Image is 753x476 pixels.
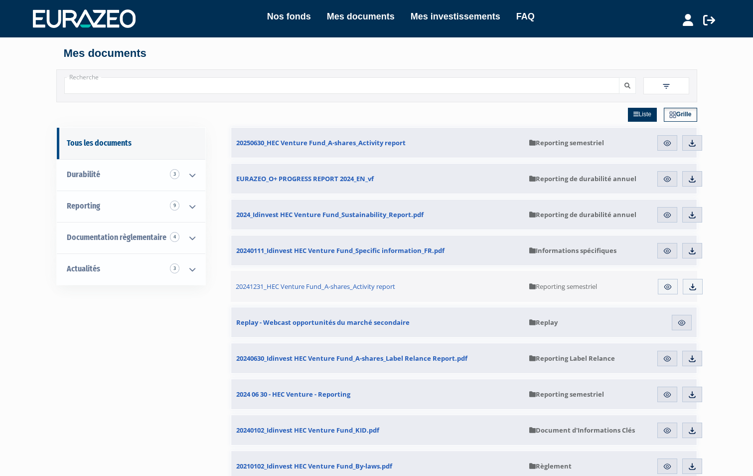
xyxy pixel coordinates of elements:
[57,159,205,191] a: Durabilité 3
[688,246,697,255] img: download.svg
[677,318,686,327] img: eye.svg
[170,201,179,211] span: 9
[64,77,619,94] input: Recherche
[57,128,205,159] a: Tous les documents
[231,379,524,409] a: 2024 06 30 - HEC Venture - Reporting
[662,82,671,91] img: filter.svg
[67,201,100,211] span: Reporting
[688,462,697,471] img: download.svg
[516,9,535,23] a: FAQ
[33,9,136,27] img: 1732889491-logotype_eurazeo_blanc_rvb.png
[67,264,100,273] span: Actualités
[529,210,636,219] span: Reporting de durabilité annuel
[236,138,406,147] span: 20250630_HEC Venture Fund_A-shares_Activity report
[663,211,672,220] img: eye.svg
[529,174,636,183] span: Reporting de durabilité annuel
[327,9,395,23] a: Mes documents
[236,390,350,399] span: 2024 06 30 - HEC Venture - Reporting
[231,164,524,194] a: EURAZEO_O+ PROGRESS REPORT 2024_EN_vf
[663,246,672,255] img: eye.svg
[663,390,672,399] img: eye.svg
[529,282,597,291] span: Reporting semestriel
[231,200,524,230] a: 2024_Idinvest HEC Venture Fund_Sustainability_Report.pdf
[663,462,672,471] img: eye.svg
[688,175,697,184] img: download.svg
[529,462,572,471] span: Règlement
[64,47,690,59] h4: Mes documents
[688,426,697,435] img: download.svg
[236,174,374,183] span: EURAZEO_O+ PROGRESS REPORT 2024_EN_vf
[688,282,697,291] img: download.svg
[67,170,100,179] span: Durabilité
[529,138,604,147] span: Reporting semestriel
[669,111,676,118] img: grid.svg
[267,9,311,23] a: Nos fonds
[688,211,697,220] img: download.svg
[67,233,166,242] span: Documentation règlementaire
[628,108,657,122] a: Liste
[529,354,615,363] span: Reporting Label Relance
[236,426,379,435] span: 20240102_Idinvest HEC Venture Fund_KID.pdf
[236,462,392,471] span: 20210102_Idinvest HEC Venture Fund_By-laws.pdf
[688,354,697,363] img: download.svg
[231,343,524,373] a: 20240630_Idinvest HEC Venture Fund_A-shares_Label Relance Report.pdf
[688,139,697,148] img: download.svg
[170,232,179,242] span: 4
[236,282,395,291] span: 20241231_HEC Venture Fund_A-shares_Activity report
[529,246,616,255] span: Informations spécifiques
[57,191,205,222] a: Reporting 9
[688,390,697,399] img: download.svg
[663,354,672,363] img: eye.svg
[529,390,604,399] span: Reporting semestriel
[57,253,205,285] a: Actualités 3
[236,210,424,219] span: 2024_Idinvest HEC Venture Fund_Sustainability_Report.pdf
[170,169,179,179] span: 3
[236,354,467,363] span: 20240630_Idinvest HEC Venture Fund_A-shares_Label Relance Report.pdf
[236,318,410,327] span: Replay - Webcast opportunités du marché secondaire
[231,128,524,158] a: 20250630_HEC Venture Fund_A-shares_Activity report
[231,307,524,337] a: Replay - Webcast opportunités du marché secondaire
[529,426,635,435] span: Document d'Informations Clés
[663,175,672,184] img: eye.svg
[663,139,672,148] img: eye.svg
[57,222,205,253] a: Documentation règlementaire 4
[170,263,179,273] span: 3
[236,246,445,255] span: 20240111_Idinvest HEC Venture Fund_Specific information_FR.pdf
[231,271,525,302] a: 20241231_HEC Venture Fund_A-shares_Activity report
[663,426,672,435] img: eye.svg
[663,282,672,291] img: eye.svg
[529,318,558,327] span: Replay
[231,236,524,265] a: 20240111_Idinvest HEC Venture Fund_Specific information_FR.pdf
[411,9,500,23] a: Mes investissements
[231,415,524,445] a: 20240102_Idinvest HEC Venture Fund_KID.pdf
[664,108,697,122] a: Grille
